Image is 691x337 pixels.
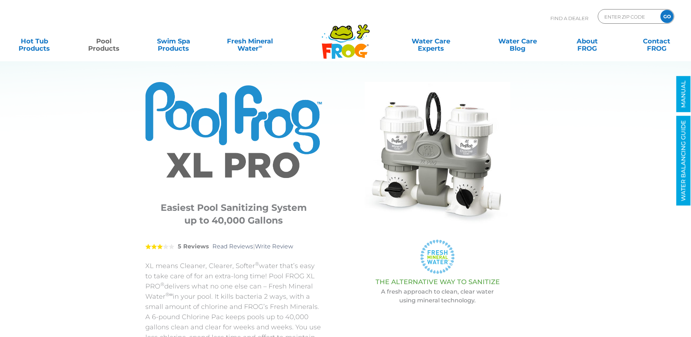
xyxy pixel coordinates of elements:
a: AboutFROG [560,34,614,49]
a: ContactFROG [629,34,684,49]
p: Find A Dealer [550,9,588,27]
a: MANUAL [676,76,691,112]
sup: ®∞ [165,291,173,297]
a: WATER BALANCING GUIDE [676,116,691,206]
sup: ® [255,261,259,267]
a: Water CareExperts [387,34,475,49]
p: A fresh approach to clean, clear water using mineral technology. [340,287,535,305]
h3: Easiest Pool Sanitizing System up to 40,000 Gallons [154,201,313,227]
sup: ∞ [259,43,262,49]
a: Write Review [255,243,293,250]
h3: THE ALTERNATIVE WAY TO SANITIZE [340,278,535,286]
a: Swim SpaProducts [146,34,201,49]
strong: 5 Reviews [178,243,209,250]
a: Fresh MineralWater∞ [216,34,284,49]
a: PoolProducts [77,34,131,49]
img: Frog Products Logo [318,15,374,59]
input: GO [660,10,674,23]
a: Water CareBlog [490,34,545,49]
span: 3 [145,244,163,249]
a: Read Reviews [212,243,253,250]
sup: ® [160,281,164,287]
img: Product Logo [145,82,322,189]
div: | [145,232,322,261]
a: Hot TubProducts [7,34,62,49]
